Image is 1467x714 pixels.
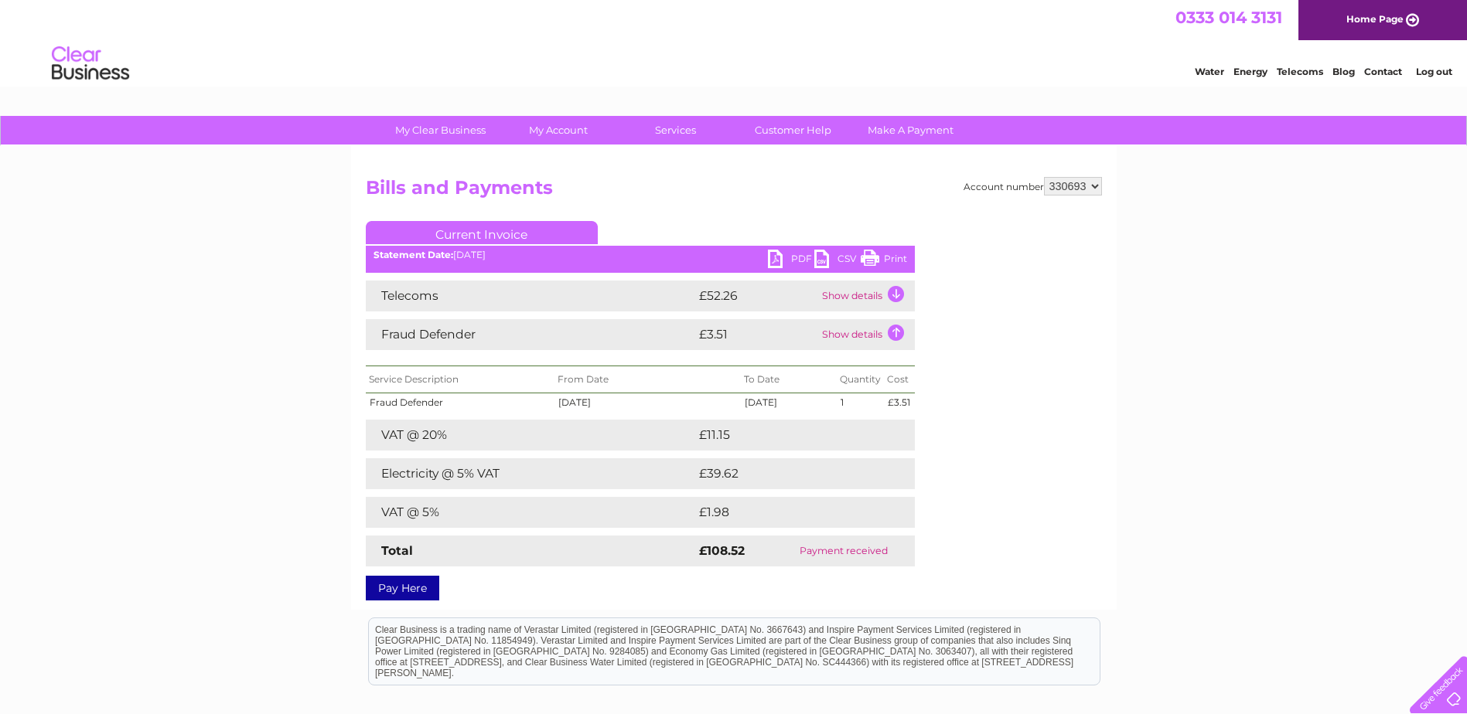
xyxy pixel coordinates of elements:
a: My Account [494,116,622,144]
div: Clear Business is a trading name of Verastar Limited (registered in [GEOGRAPHIC_DATA] No. 3667643... [369,8,1100,75]
th: Quantity [837,366,884,393]
td: Fraud Defender [366,319,695,350]
div: [DATE] [366,250,915,260]
td: VAT @ 20% [366,420,695,450]
img: logo.png [51,40,130,87]
td: 1 [837,393,884,412]
td: Fraud Defender [366,393,555,412]
td: Electricity @ 5% VAT [366,458,695,489]
a: Current Invoice [366,221,598,244]
div: Account number [964,177,1102,195]
th: To Date [741,366,838,393]
a: Customer Help [729,116,857,144]
td: £11.15 [695,420,878,450]
th: Cost [884,366,914,393]
a: Print [861,250,907,272]
b: Statement Date: [374,249,453,260]
td: [DATE] [554,393,740,412]
a: Energy [1233,66,1267,77]
td: £3.51 [884,393,914,412]
td: Show details [818,280,915,311]
a: 0333 014 3131 [1175,8,1282,27]
h2: Bills and Payments [366,177,1102,206]
a: Telecoms [1277,66,1323,77]
th: Service Description [366,366,555,393]
a: Water [1195,66,1224,77]
a: Blog [1332,66,1355,77]
td: £3.51 [695,319,818,350]
td: Payment received [773,535,914,566]
td: Show details [818,319,915,350]
td: [DATE] [741,393,838,412]
td: VAT @ 5% [366,497,695,528]
a: Log out [1416,66,1452,77]
a: PDF [768,250,814,272]
td: £52.26 [695,280,818,311]
strong: £108.52 [699,543,745,558]
a: Contact [1364,66,1402,77]
a: Make A Payment [847,116,974,144]
a: CSV [814,250,861,272]
td: £1.98 [695,497,878,528]
a: Pay Here [366,576,439,600]
a: My Clear Business [377,116,504,144]
td: Telecoms [366,280,695,311]
th: From Date [554,366,740,393]
a: Services [612,116,739,144]
strong: Total [381,543,413,558]
td: £39.62 [695,458,884,489]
